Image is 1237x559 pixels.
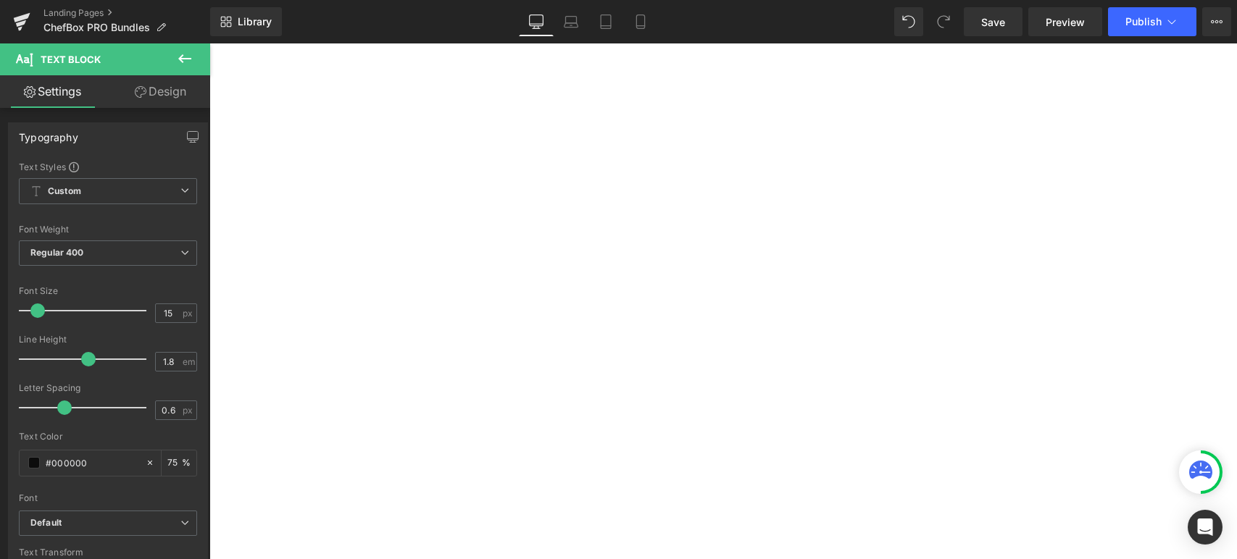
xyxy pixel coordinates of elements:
button: Publish [1108,7,1196,36]
span: px [183,405,195,415]
a: Preview [1028,7,1102,36]
i: Default [30,517,62,529]
span: Preview [1046,14,1085,30]
span: Text Block [41,54,101,65]
a: Laptop [554,7,588,36]
div: % [162,450,196,476]
button: Redo [929,7,958,36]
div: Text Styles [19,161,197,172]
a: Landing Pages [43,7,210,19]
a: Mobile [623,7,658,36]
button: Undo [894,7,923,36]
a: Design [108,75,213,108]
button: More [1202,7,1231,36]
input: Color [46,455,138,471]
div: Font Size [19,286,197,296]
span: ChefBox PRO Bundles [43,22,150,33]
div: Text Color [19,432,197,442]
span: Publish [1125,16,1162,28]
div: Line Height [19,335,197,345]
div: Typography [19,123,78,143]
div: Letter Spacing [19,383,197,393]
a: Desktop [519,7,554,36]
div: Open Intercom Messenger [1188,510,1223,545]
div: Font Weight [19,224,197,235]
b: Custom [48,185,81,198]
span: Save [981,14,1005,30]
a: New Library [210,7,282,36]
span: em [183,357,195,366]
b: Regular 400 [30,247,84,258]
span: px [183,308,195,318]
div: Text Transform [19,547,197,558]
a: Tablet [588,7,623,36]
div: Font [19,493,197,503]
span: Library [238,15,272,28]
